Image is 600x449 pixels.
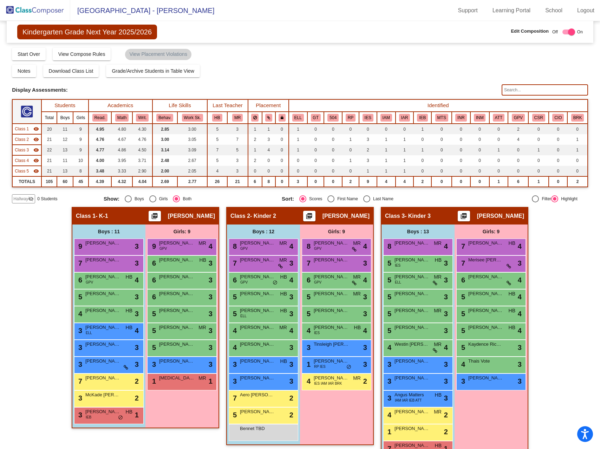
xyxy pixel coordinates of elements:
[207,134,227,145] td: 5
[115,114,129,122] button: Math
[156,196,168,202] div: Girls
[111,145,132,155] td: 4.86
[73,176,88,187] td: 45
[89,155,112,166] td: 4.00
[262,155,276,166] td: 0
[455,114,467,122] button: INR
[431,166,452,176] td: 0
[470,112,489,124] th: Currently in Math Intervention Groups
[262,124,276,134] td: 1
[508,176,528,187] td: 6
[57,134,73,145] td: 12
[49,68,93,74] span: Download Class List
[342,134,359,145] td: 1
[359,112,377,124] th: IEP for Speech
[232,114,243,122] button: MR
[377,166,396,176] td: 1
[262,166,276,176] td: 0
[72,224,145,239] div: Boys : 11
[540,5,568,16] a: School
[549,145,567,155] td: 0
[57,155,73,166] td: 11
[57,166,73,176] td: 13
[275,155,288,166] td: 0
[549,155,567,166] td: 0
[567,112,587,124] th: Staff provided breaks throughout the day
[248,145,262,155] td: 1
[89,166,112,176] td: 3.48
[508,155,528,166] td: 0
[282,196,294,202] span: Sort:
[396,166,414,176] td: 1
[168,213,215,220] span: [PERSON_NAME]
[377,124,396,134] td: 0
[334,196,358,202] div: First Name
[248,166,262,176] td: 0
[15,136,29,143] span: Class 2
[41,166,57,176] td: 21
[359,134,377,145] td: 3
[125,49,191,60] mat-chip: View Placement Violations
[508,112,528,124] th: Good Parent Volunteer
[275,166,288,176] td: 0
[152,155,177,166] td: 2.48
[248,134,262,145] td: 2
[342,176,359,187] td: 2
[549,176,567,187] td: 0
[12,48,46,60] button: Start Over
[227,124,248,134] td: 3
[377,176,396,187] td: 4
[363,114,373,122] button: IES
[289,155,307,166] td: 0
[508,124,528,134] td: 2
[413,134,431,145] td: 0
[324,112,342,124] th: 504 Plan
[227,166,248,176] td: 3
[528,124,549,134] td: 0
[303,211,315,221] button: Print Students Details
[377,112,396,124] th: IEP Academic - Math
[413,124,431,134] td: 1
[324,155,342,166] td: 0
[41,176,57,187] td: 105
[289,134,307,145] td: 1
[549,112,567,124] th: Check In/Check Out
[15,168,29,174] span: Class 5
[502,84,588,96] input: Search...
[567,155,587,166] td: 0
[152,145,177,155] td: 3.14
[452,134,470,145] td: 0
[452,5,483,16] a: Support
[528,145,549,155] td: 1
[567,166,587,176] td: 0
[207,155,227,166] td: 5
[96,213,108,220] span: - K-1
[112,68,194,74] span: Grade/Archive Students in Table View
[470,124,489,134] td: 0
[470,176,489,187] td: 0
[275,145,288,155] td: 0
[431,155,452,166] td: 0
[106,65,200,77] button: Grade/Archive Students in Table View
[359,166,377,176] td: 1
[262,176,276,187] td: 8
[470,155,489,166] td: 0
[73,134,88,145] td: 9
[431,124,452,134] td: 0
[111,124,132,134] td: 4.80
[111,134,132,145] td: 4.67
[76,213,96,220] span: Class 1
[41,134,57,145] td: 21
[262,145,276,155] td: 4
[571,114,584,122] button: BRK
[12,124,41,134] td: Amanda Kennedy - K-1
[413,166,431,176] td: 0
[370,196,393,202] div: Last Name
[458,211,470,221] button: Print Students Details
[413,112,431,124] th: IEP Behavior Goals
[15,147,29,153] span: Class 3
[33,158,39,163] mat-icon: visibility
[18,68,31,74] span: Notes
[396,112,414,124] th: IEP Academic - Reading
[385,213,405,220] span: Class 3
